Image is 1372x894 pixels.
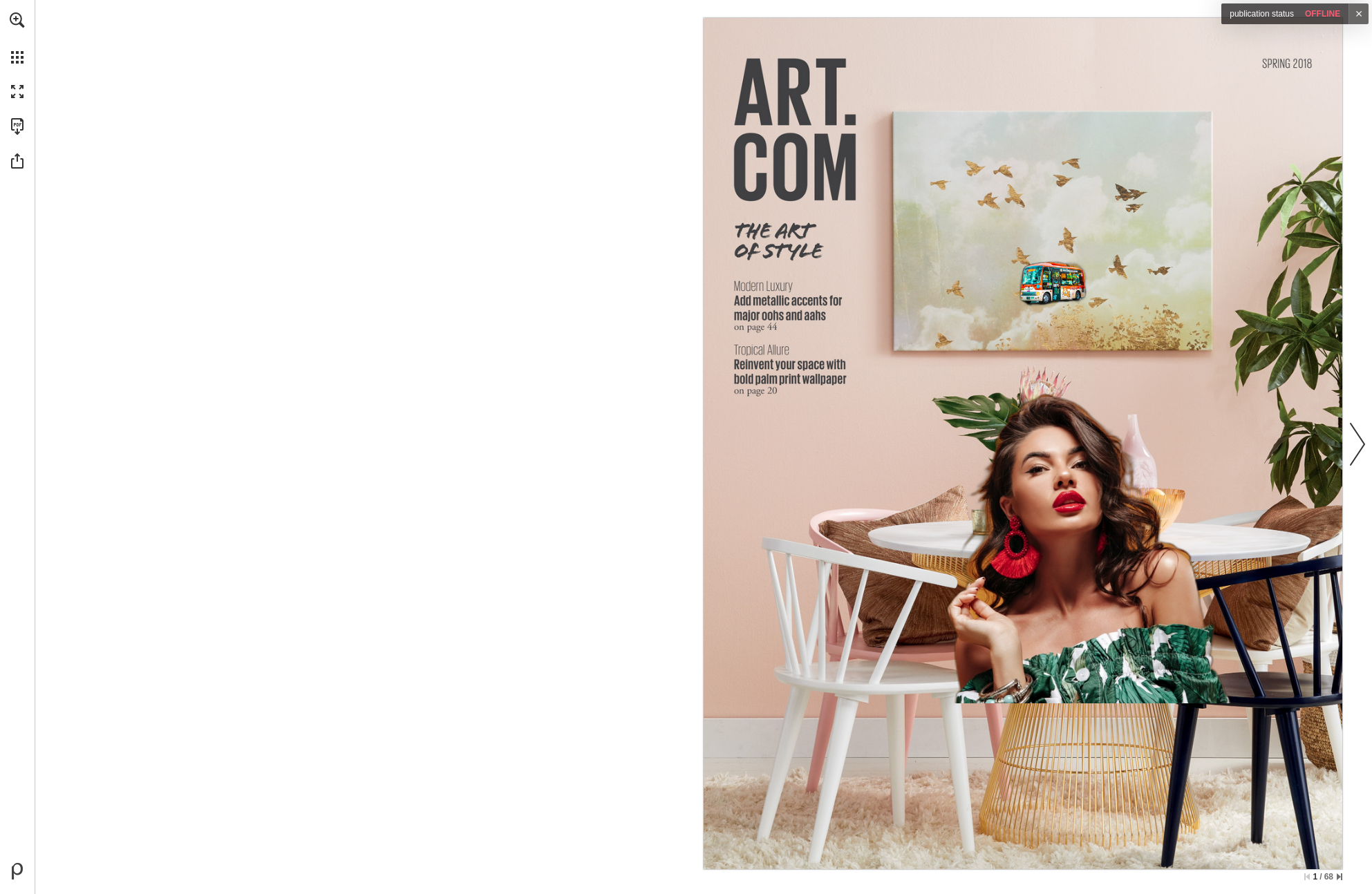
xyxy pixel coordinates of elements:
span: 68 [1324,871,1333,882]
div: offline [1221,3,1348,24]
section: Publication Content - Ventura - art-com-spring-2018-catalog [65,18,1342,869]
span: Publication Status [1230,9,1294,19]
span: Current page position is 1 of 68 [1313,871,1333,881]
a: ✕ [1348,3,1369,24]
a: Skip to the first page [1304,873,1310,880]
span: 1 [1313,871,1318,882]
span: / [1317,871,1324,882]
a: Skip to the last page [1337,873,1342,880]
